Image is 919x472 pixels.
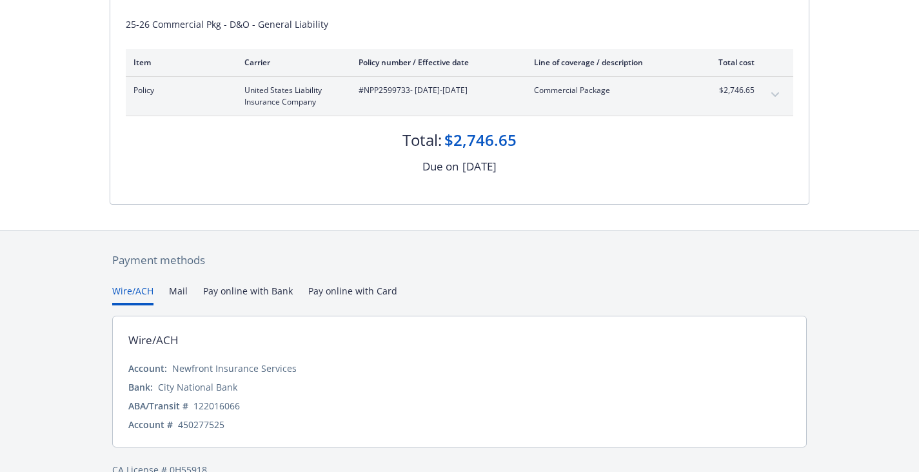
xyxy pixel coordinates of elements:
div: Line of coverage / description [534,57,686,68]
div: ABA/Transit # [128,399,188,413]
div: PolicyUnited States Liability Insurance Company#NPP2599733- [DATE]-[DATE]Commercial Package$2,746... [126,77,793,116]
div: Total: [402,129,442,151]
button: expand content [765,85,786,105]
div: Due on [422,158,459,175]
div: 25-26 Commercial Pkg - D&O - General Liability [126,17,793,31]
span: #NPP2599733 - [DATE]-[DATE] [359,85,513,96]
div: Wire/ACH [128,332,179,349]
div: Policy number / Effective date [359,57,513,68]
span: Commercial Package [534,85,686,96]
span: $2,746.65 [706,85,755,96]
div: Account # [128,418,173,431]
div: 122016066 [193,399,240,413]
button: Pay online with Card [308,284,397,305]
div: $2,746.65 [444,129,517,151]
span: Policy [133,85,224,96]
div: 450277525 [178,418,224,431]
div: Carrier [244,57,338,68]
div: Payment methods [112,252,807,269]
div: Item [133,57,224,68]
div: [DATE] [462,158,497,175]
button: Wire/ACH [112,284,153,305]
div: Account: [128,362,167,375]
div: City National Bank [158,380,237,394]
div: Newfront Insurance Services [172,362,297,375]
button: Mail [169,284,188,305]
span: United States Liability Insurance Company [244,85,338,108]
button: Pay online with Bank [203,284,293,305]
div: Total cost [706,57,755,68]
div: Bank: [128,380,153,394]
